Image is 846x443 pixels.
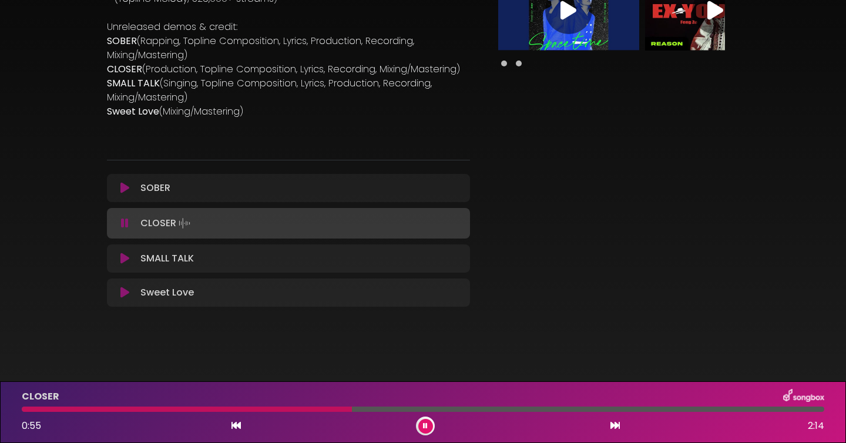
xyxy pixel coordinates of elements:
p: Unreleased demos & credit: [107,20,470,34]
p: SOBER [140,181,170,195]
p: SMALL TALK [140,251,194,266]
strong: SMALL TALK [107,76,160,90]
p: (Singing, Topline Composition, Lyrics, Production, Recording, Mixing/Mastering) [107,76,470,105]
strong: SOBER [107,34,137,48]
p: Sweet Love [140,286,194,300]
p: CLOSER [140,215,193,231]
p: (Rapping, Topline Composition, Lyrics, Production, Recording, Mixing/Mastering) [107,34,470,62]
p: (Production, Topline Composition, Lyrics, Recording, Mixing/Mastering) [107,62,470,76]
p: (Mixing/Mastering) [107,105,470,119]
strong: Sweet Love [107,105,159,118]
img: waveform4.gif [176,215,193,231]
strong: CLOSER [107,62,142,76]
